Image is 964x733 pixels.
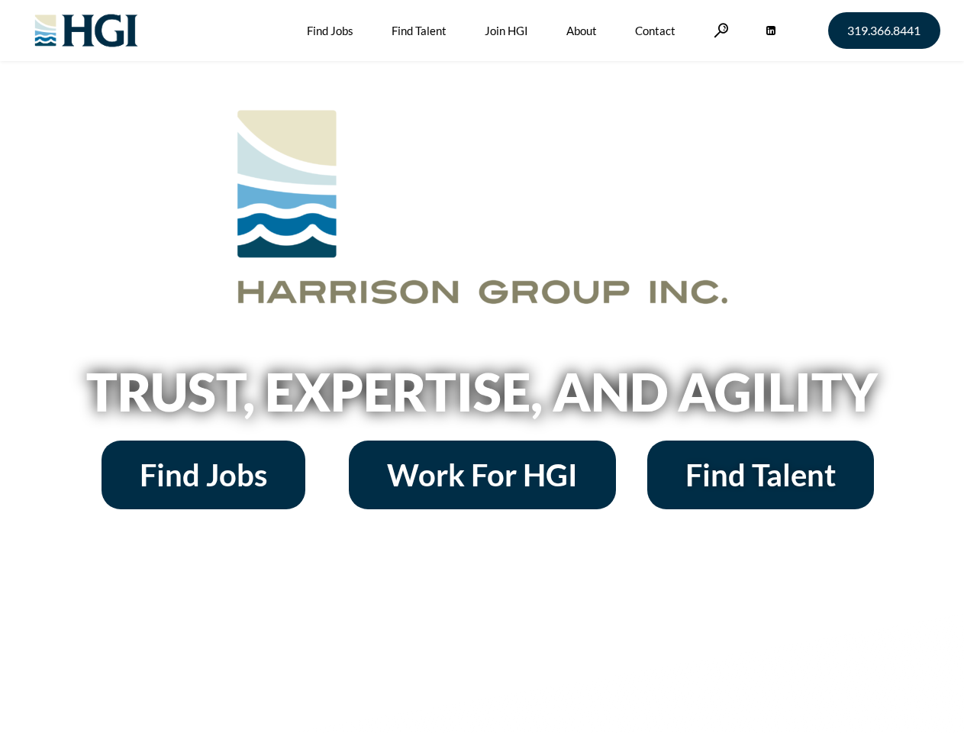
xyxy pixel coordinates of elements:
a: Find Jobs [102,441,305,509]
a: Search [714,23,729,37]
a: Find Talent [647,441,874,509]
span: 319.366.8441 [847,24,920,37]
a: 319.366.8441 [828,12,940,49]
a: Work For HGI [349,441,616,509]
span: Work For HGI [387,460,578,490]
span: Find Jobs [140,460,267,490]
span: Find Talent [685,460,836,490]
h2: Trust, Expertise, and Agility [47,366,917,418]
